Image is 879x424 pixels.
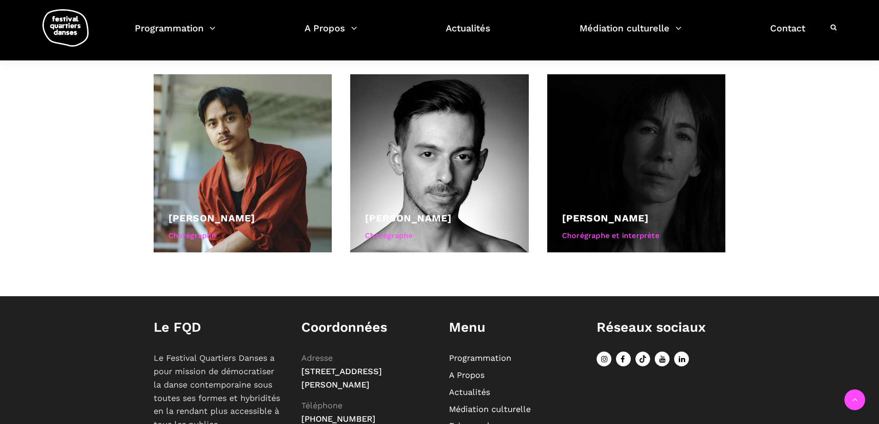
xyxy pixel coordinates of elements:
span: [STREET_ADDRESS][PERSON_NAME] [301,366,382,389]
a: [PERSON_NAME] [168,212,255,224]
div: Chorégraphe et interprète [562,230,711,242]
a: A Propos [449,370,484,380]
h1: Le FQD [154,319,283,335]
a: A Propos [305,20,357,48]
a: Actualités [446,20,490,48]
a: Programmation [135,20,215,48]
h1: Réseaux sociaux [597,319,726,335]
span: Adresse [301,353,333,363]
span: [PHONE_NUMBER] [301,414,376,424]
a: [PERSON_NAME] [562,212,649,224]
img: logo-fqd-med [42,9,89,47]
a: Actualités [449,387,490,397]
a: Médiation culturelle [449,404,531,414]
a: Médiation culturelle [580,20,682,48]
a: [PERSON_NAME] [365,212,452,224]
div: Chorégraphe [168,230,317,242]
a: Programmation [449,353,511,363]
a: Contact [770,20,805,48]
div: Chorégraphe [365,230,514,242]
span: Téléphone [301,400,342,410]
h1: Menu [449,319,578,335]
h1: Coordonnées [301,319,431,335]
